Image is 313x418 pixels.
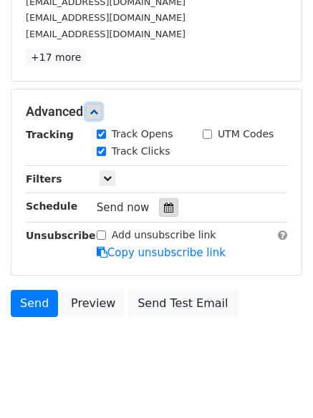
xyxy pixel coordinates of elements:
label: Track Opens [112,127,173,142]
strong: Unsubscribe [26,230,96,241]
strong: Schedule [26,200,77,212]
a: Preview [62,290,125,317]
small: [EMAIL_ADDRESS][DOMAIN_NAME] [26,29,186,39]
a: Send [11,290,58,317]
label: Track Clicks [112,144,170,159]
h5: Advanced [26,104,287,120]
label: UTM Codes [218,127,274,142]
iframe: Chat Widget [241,349,313,418]
span: Send now [97,201,150,214]
strong: Tracking [26,129,74,140]
a: Send Test Email [128,290,237,317]
a: +17 more [26,49,86,67]
small: [EMAIL_ADDRESS][DOMAIN_NAME] [26,12,186,23]
label: Add unsubscribe link [112,228,216,243]
strong: Filters [26,173,62,185]
a: Copy unsubscribe link [97,246,226,259]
